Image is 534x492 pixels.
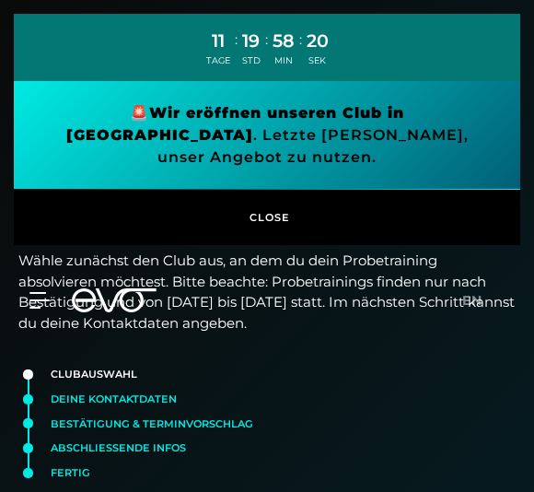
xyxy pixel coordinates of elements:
[245,209,290,226] span: CLOSE
[273,28,295,54] div: 58
[462,292,482,309] span: en
[23,465,511,481] div: Fertig
[462,290,493,311] a: en
[265,29,268,78] div: :
[206,54,230,67] div: TAGE
[307,54,329,67] div: SEK
[273,54,295,67] div: MIN
[14,190,520,245] button: CLOSE
[23,367,511,382] div: Clubauswahl
[242,28,261,54] div: 19
[23,392,511,407] div: Deine Kontaktdaten
[206,28,230,54] div: 11
[235,29,238,78] div: :
[23,416,511,432] div: Bestätigung & Terminvorschlag
[23,440,511,456] div: Abschließende Infos
[242,54,261,67] div: STD
[307,28,329,54] div: 20
[299,29,302,78] div: :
